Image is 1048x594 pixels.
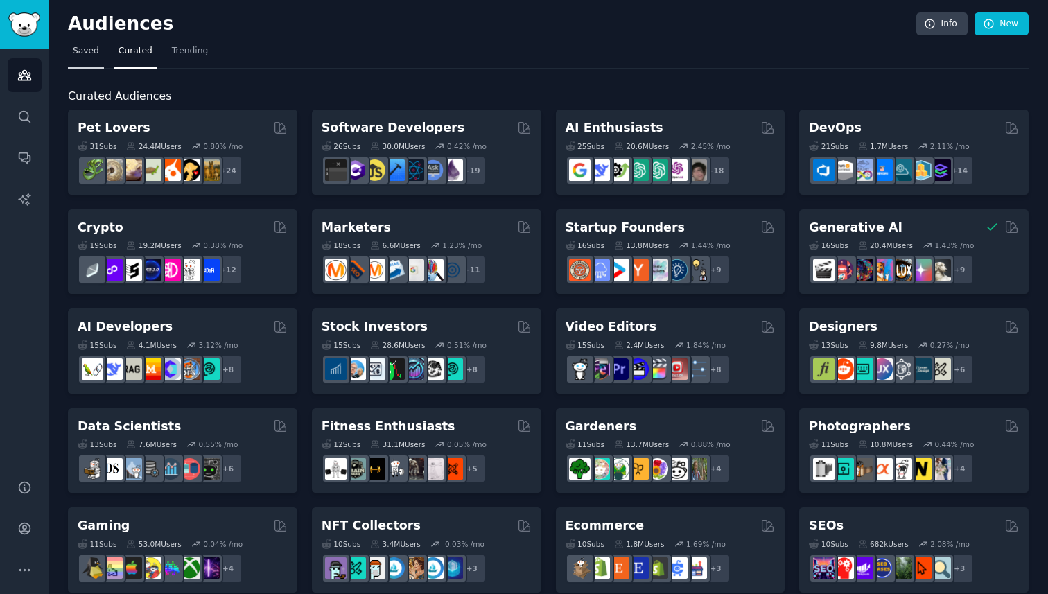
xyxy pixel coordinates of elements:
h2: Marketers [322,219,391,236]
div: 1.23 % /mo [442,241,482,250]
div: 11 Sub s [78,539,116,549]
div: 2.45 % /mo [691,141,731,151]
img: AskMarketing [364,259,385,281]
img: GardenersWorld [685,458,707,480]
img: premiere [608,358,629,380]
img: linux_gaming [82,557,103,579]
div: + 5 [457,454,487,483]
img: PetAdvice [179,159,200,181]
img: macgaming [121,557,142,579]
img: dalle2 [832,259,854,281]
img: SavageGarden [608,458,629,480]
img: vegetablegardening [569,458,591,480]
div: 1.7M Users [858,141,909,151]
img: logodesign [832,358,854,380]
div: 20.6M Users [614,141,669,151]
img: fitness30plus [403,458,424,480]
h2: Fitness Enthusiasts [322,418,455,435]
img: Local_SEO [891,557,912,579]
img: ecommercemarketing [666,557,688,579]
img: deepdream [852,259,873,281]
img: finalcutpro [647,358,668,380]
img: OpenSourceAI [159,358,181,380]
img: LangChain [82,358,103,380]
div: 11 Sub s [566,439,604,449]
h2: NFT Collectors [322,517,421,534]
div: 15 Sub s [566,340,604,350]
div: + 3 [457,554,487,583]
img: CryptoArt [403,557,424,579]
h2: Photographers [809,418,911,435]
h2: SEOs [809,517,844,534]
div: + 11 [457,255,487,284]
img: data [198,458,220,480]
img: UX_Design [929,358,951,380]
div: 31 Sub s [78,141,116,151]
img: SEO_cases [871,557,893,579]
div: 1.84 % /mo [686,340,726,350]
h2: Software Developers [322,119,464,137]
img: bigseo [344,259,366,281]
img: gamers [159,557,181,579]
div: + 8 [701,355,731,384]
img: seogrowth [852,557,873,579]
img: AskComputerScience [422,159,444,181]
img: dividends [325,358,347,380]
h2: Ecommerce [566,517,645,534]
img: SonyAlpha [871,458,893,480]
div: + 9 [945,255,974,284]
img: technicalanalysis [442,358,463,380]
img: physicaltherapy [422,458,444,480]
img: datasets [179,458,200,480]
div: 0.05 % /mo [447,439,487,449]
img: flowers [647,458,668,480]
img: content_marketing [325,259,347,281]
div: 1.43 % /mo [934,241,974,250]
div: 26 Sub s [322,141,360,151]
div: 12 Sub s [322,439,360,449]
div: + 8 [213,355,243,384]
img: XboxGamers [179,557,200,579]
div: + 6 [945,355,974,384]
img: postproduction [685,358,707,380]
div: 1.69 % /mo [686,539,726,549]
img: Trading [383,358,405,380]
img: growmybusiness [685,259,707,281]
img: OnlineMarketing [442,259,463,281]
div: 7.6M Users [126,439,177,449]
span: Curated Audiences [68,88,171,105]
img: AnalogCommunity [852,458,873,480]
img: chatgpt_prompts_ [647,159,668,181]
div: 10.8M Users [858,439,913,449]
img: ethfinance [82,259,103,281]
img: Etsy [608,557,629,579]
h2: Generative AI [809,219,902,236]
img: MarketingResearch [422,259,444,281]
div: + 8 [457,355,487,384]
div: 682k Users [858,539,909,549]
img: ArtificalIntelligence [685,159,707,181]
img: SEO_Digital_Marketing [813,557,835,579]
span: Trending [172,45,208,58]
img: Docker_DevOps [852,159,873,181]
img: VideoEditors [627,358,649,380]
img: startup [608,259,629,281]
img: turtle [140,159,161,181]
img: swingtrading [422,358,444,380]
div: 0.38 % /mo [203,241,243,250]
div: 3.4M Users [370,539,421,549]
img: workout [364,458,385,480]
div: 6.6M Users [370,241,421,250]
div: 10 Sub s [566,539,604,549]
img: OpenseaMarket [422,557,444,579]
img: AIDevelopersSociety [198,358,220,380]
img: Nikon [910,458,932,480]
div: + 4 [213,554,243,583]
img: GardeningUK [627,458,649,480]
img: EtsySellers [627,557,649,579]
img: elixir [442,159,463,181]
img: reviewmyshopify [647,557,668,579]
img: FluxAI [891,259,912,281]
img: ValueInvesting [344,358,366,380]
div: 11 Sub s [809,439,848,449]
